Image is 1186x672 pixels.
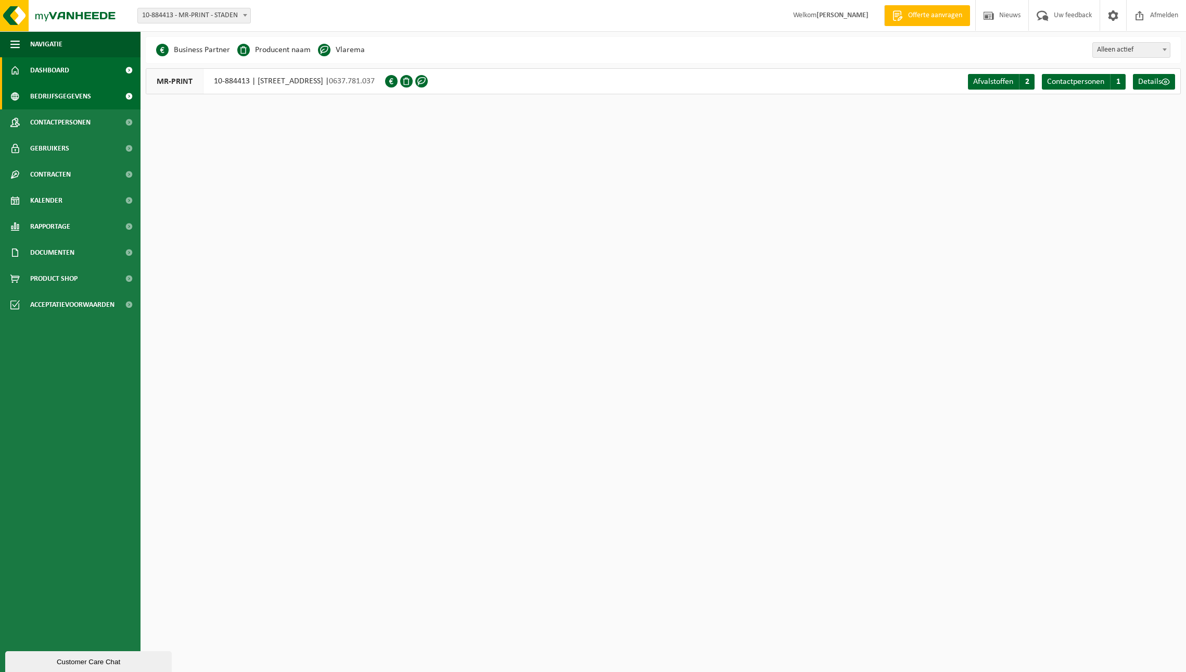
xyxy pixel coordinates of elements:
[30,240,74,266] span: Documenten
[329,77,375,85] span: 0637.781.037
[1133,74,1175,90] a: Details
[30,31,62,57] span: Navigatie
[30,161,71,188] span: Contracten
[30,214,70,240] span: Rapportage
[1092,42,1170,58] span: Alleen actief
[973,78,1013,86] span: Afvalstoffen
[318,42,365,58] li: Vlarema
[1042,74,1126,90] a: Contactpersonen 1
[1110,74,1126,90] span: 1
[146,68,385,94] div: 10-884413 | [STREET_ADDRESS] |
[1047,78,1104,86] span: Contactpersonen
[906,10,965,21] span: Offerte aanvragen
[817,11,869,19] strong: [PERSON_NAME]
[30,57,69,83] span: Dashboard
[1019,74,1035,90] span: 2
[30,109,91,135] span: Contactpersonen
[884,5,970,26] a: Offerte aanvragen
[30,188,62,214] span: Kalender
[138,8,250,23] span: 10-884413 - MR-PRINT - STADEN
[137,8,251,23] span: 10-884413 - MR-PRINT - STADEN
[1138,78,1162,86] span: Details
[5,649,174,672] iframe: chat widget
[30,266,78,292] span: Product Shop
[968,74,1035,90] a: Afvalstoffen 2
[156,42,230,58] li: Business Partner
[146,69,203,94] span: MR-PRINT
[30,292,114,318] span: Acceptatievoorwaarden
[30,135,69,161] span: Gebruikers
[30,83,91,109] span: Bedrijfsgegevens
[237,42,311,58] li: Producent naam
[1093,43,1170,57] span: Alleen actief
